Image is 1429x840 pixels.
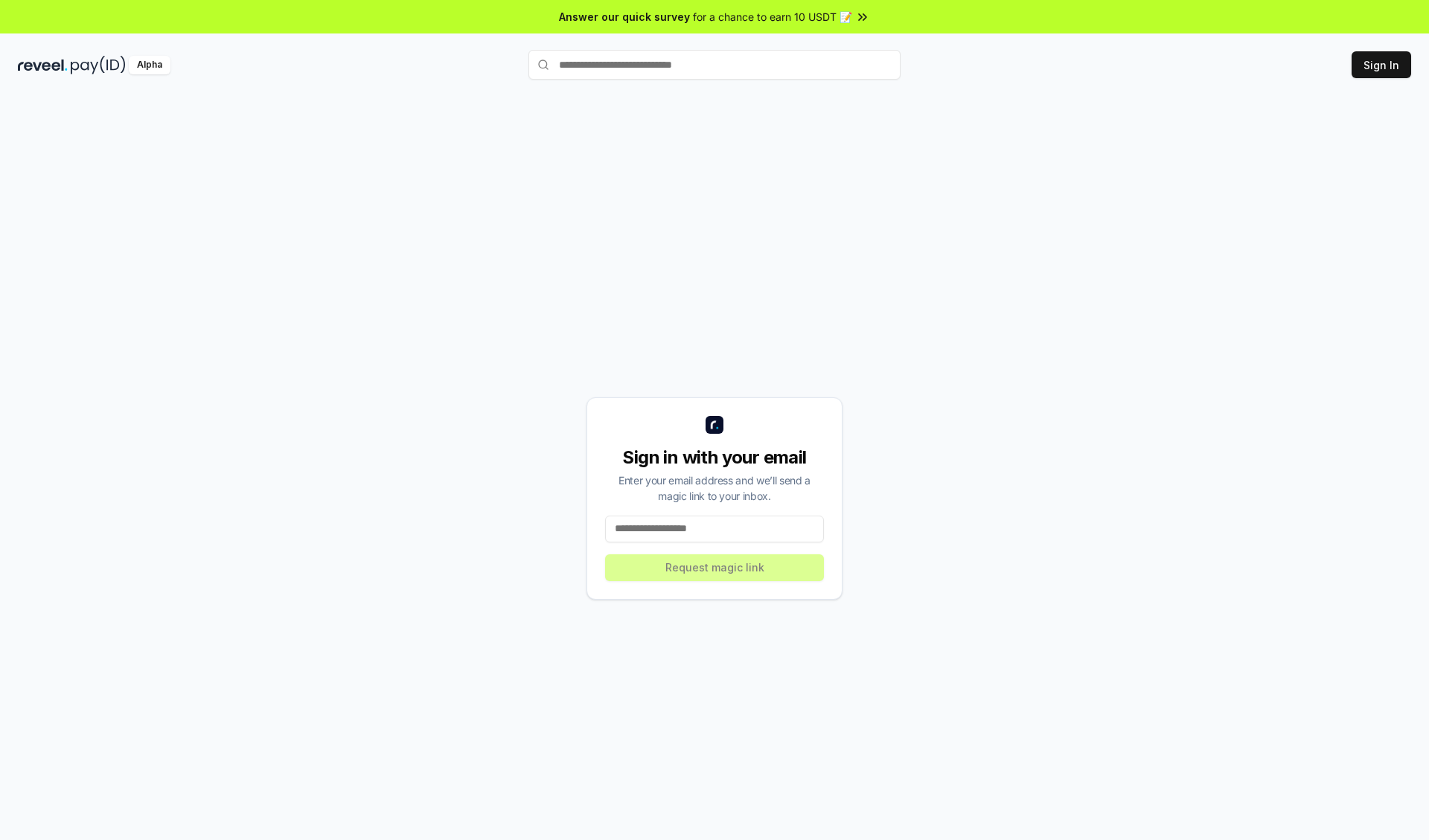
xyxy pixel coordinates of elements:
img: reveel_dark [18,56,68,74]
div: Enter your email address and we’ll send a magic link to your inbox. [605,472,824,504]
span: Answer our quick survey [559,9,690,25]
span: for a chance to earn 10 USDT 📝 [693,9,852,25]
button: Sign In [1352,51,1411,78]
div: Alpha [129,56,170,74]
img: pay_id [71,56,126,74]
img: logo_small [706,416,723,434]
div: Sign in with your email [605,446,824,469]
